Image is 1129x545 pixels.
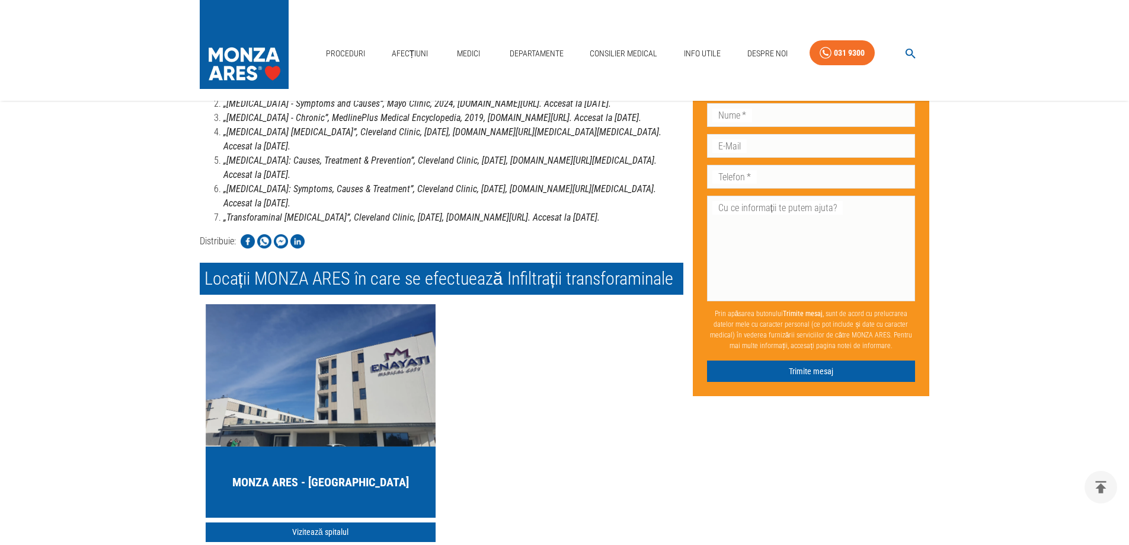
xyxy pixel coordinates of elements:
img: Share on WhatsApp [257,234,271,248]
strong: „[MEDICAL_DATA] - Chronic”, MedlinePlus Medical Encyclopedia, 2019, [DOMAIN_NAME][URL]. Accesat l... [223,112,641,123]
strong: „[MEDICAL_DATA] [MEDICAL_DATA]”, Cleveland Clinic, [DATE], [DOMAIN_NAME][URL][MEDICAL_DATA][MEDIC... [223,126,661,152]
img: Share on Facebook Messenger [274,234,288,248]
button: delete [1085,471,1117,503]
h2: Locații MONZA ARES în care se efectuează Infiltrații transforaminale [200,263,683,295]
img: Share on LinkedIn [290,234,305,248]
a: Proceduri [321,42,370,66]
a: Consilier Medical [585,42,662,66]
a: 031 9300 [810,40,875,66]
strong: „[MEDICAL_DATA] - Symptoms and Causes”, Mayo Clinic, 2024, [DOMAIN_NAME][URL]. Accesat la [DATE]. [223,98,611,109]
a: Afecțiuni [387,42,433,66]
p: Distribuie: [200,234,236,248]
img: MONZA ARES Bucuresti [206,304,436,447]
button: Trimite mesaj [707,361,916,383]
a: Medici [450,42,488,66]
img: Share on Facebook [241,234,255,248]
div: 031 9300 [834,46,865,60]
a: Departamente [505,42,568,66]
strong: „[MEDICAL_DATA]: Causes, Treatment & Prevention”, Cleveland Clinic, [DATE], [DOMAIN_NAME][URL][ME... [223,155,657,180]
strong: „Transforaminal [MEDICAL_DATA]”, Cleveland Clinic, [DATE], [DOMAIN_NAME][URL]. Accesat la [DATE]. [223,212,600,223]
b: Trimite mesaj [783,310,823,318]
h5: MONZA ARES - [GEOGRAPHIC_DATA] [232,474,409,490]
p: Prin apăsarea butonului , sunt de acord cu prelucrarea datelor mele cu caracter personal (ce pot ... [707,304,916,356]
strong: „[MEDICAL_DATA]: Symptoms, Causes & Treatment”, Cleveland Clinic, [DATE], [DOMAIN_NAME][URL][MEDI... [223,183,656,209]
a: Despre Noi [743,42,792,66]
a: MONZA ARES - [GEOGRAPHIC_DATA] [206,304,436,518]
a: Info Utile [679,42,725,66]
a: Vizitează spitalul [206,522,436,542]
